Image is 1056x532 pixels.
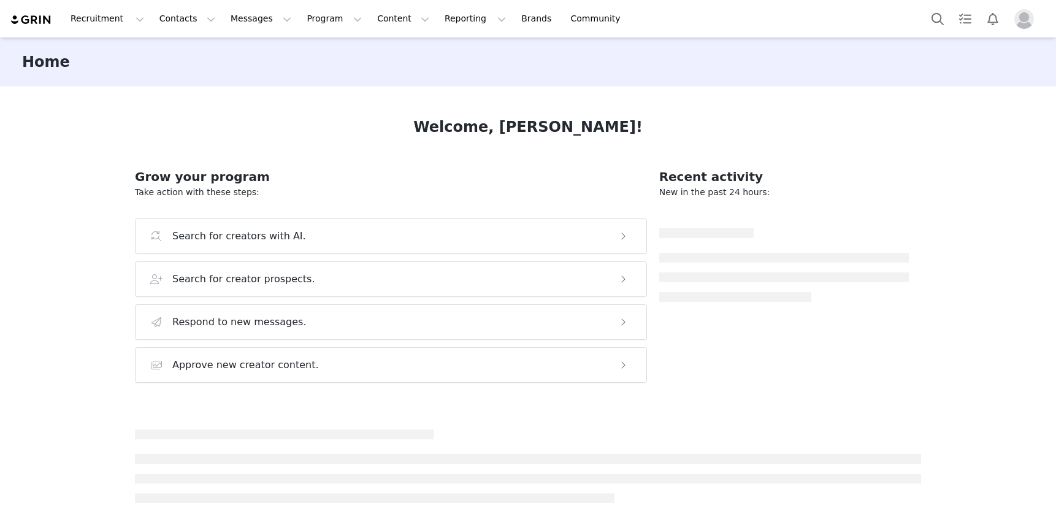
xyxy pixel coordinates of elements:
[659,186,909,199] p: New in the past 24 hours:
[437,5,513,33] button: Reporting
[370,5,437,33] button: Content
[135,168,647,186] h2: Grow your program
[63,5,151,33] button: Recruitment
[135,347,647,383] button: Approve new creator content.
[979,5,1006,33] button: Notifications
[152,5,223,33] button: Contacts
[135,218,647,254] button: Search for creators with AI.
[1014,9,1034,29] img: placeholder-profile.jpg
[223,5,299,33] button: Messages
[413,116,643,138] h1: Welcome, [PERSON_NAME]!
[172,315,307,330] h3: Respond to new messages.
[135,261,647,297] button: Search for creator prospects.
[135,304,647,340] button: Respond to new messages.
[564,5,633,33] a: Community
[172,272,315,287] h3: Search for creator prospects.
[659,168,909,186] h2: Recent activity
[1007,9,1046,29] button: Profile
[10,14,53,26] img: grin logo
[172,229,306,244] h3: Search for creators with AI.
[924,5,951,33] button: Search
[22,51,70,73] h3: Home
[299,5,369,33] button: Program
[172,358,319,372] h3: Approve new creator content.
[135,186,647,199] p: Take action with these steps:
[514,5,562,33] a: Brands
[952,5,979,33] a: Tasks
